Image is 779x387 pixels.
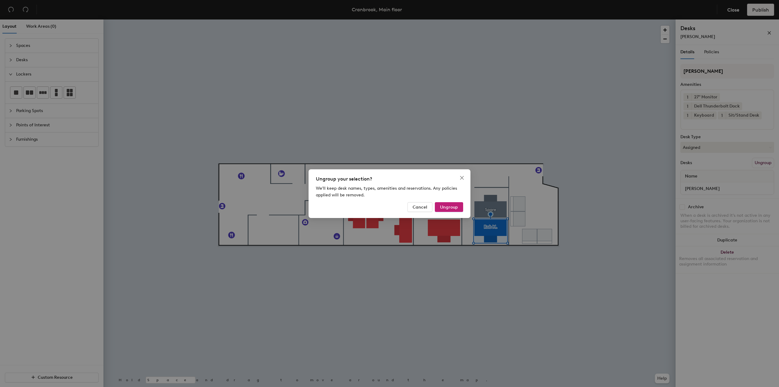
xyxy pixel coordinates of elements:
[440,204,458,209] span: Ungroup
[459,175,464,180] span: close
[435,202,463,212] button: Ungroup
[407,202,432,212] button: Cancel
[316,175,463,183] div: Ungroup your selection?
[316,186,457,198] span: We'll keep desk names, types, amenities and reservations. Any policies applied will be removed.
[413,204,427,209] span: Cancel
[457,173,467,183] button: Close
[457,175,467,180] span: Close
